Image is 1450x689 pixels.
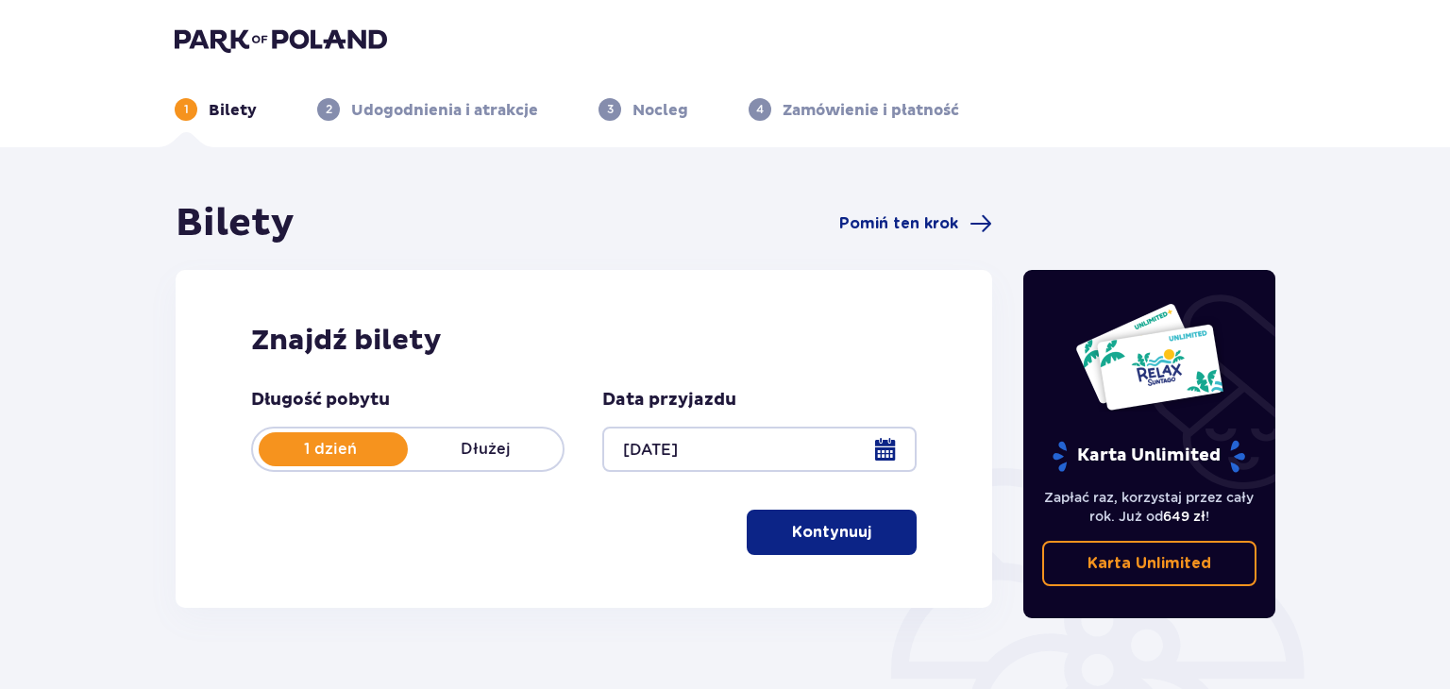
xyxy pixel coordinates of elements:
[1163,509,1206,524] span: 649 zł
[1042,541,1257,586] a: Karta Unlimited
[602,389,736,412] p: Data przyjazdu
[783,100,959,121] p: Zamówienie i płatność
[326,101,332,118] p: 2
[184,101,189,118] p: 1
[253,439,408,460] p: 1 dzień
[839,213,958,234] span: Pomiń ten krok
[1042,488,1257,526] p: Zapłać raz, korzystaj przez cały rok. Już od !
[251,323,917,359] h2: Znajdź bilety
[1087,553,1211,574] p: Karta Unlimited
[756,101,764,118] p: 4
[251,389,390,412] p: Długość pobytu
[351,100,538,121] p: Udogodnienia i atrakcje
[209,100,257,121] p: Bilety
[408,439,563,460] p: Dłużej
[792,522,871,543] p: Kontynuuj
[632,100,688,121] p: Nocleg
[839,212,992,235] a: Pomiń ten krok
[747,510,917,555] button: Kontynuuj
[1051,440,1247,473] p: Karta Unlimited
[175,26,387,53] img: Park of Poland logo
[176,200,295,247] h1: Bilety
[607,101,614,118] p: 3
